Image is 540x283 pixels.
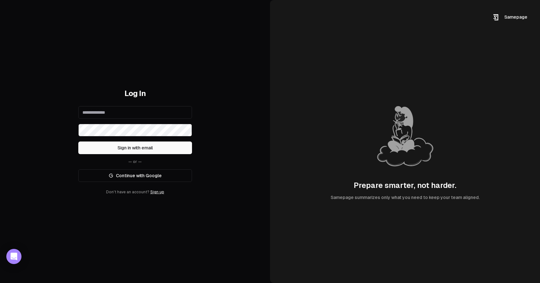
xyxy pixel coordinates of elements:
[78,169,192,182] a: Continue with Google
[78,88,192,99] h1: Log In
[78,159,192,164] div: — or —
[354,180,456,190] div: Prepare smarter, not harder.
[78,141,192,154] button: Sign in with email
[6,249,21,264] div: Open Intercom Messenger
[331,194,480,201] div: Samepage summarizes only what you need to keep your team aligned.
[504,15,527,20] span: Samepage
[78,190,192,195] div: Don't have an account?
[150,190,164,194] a: Sign up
